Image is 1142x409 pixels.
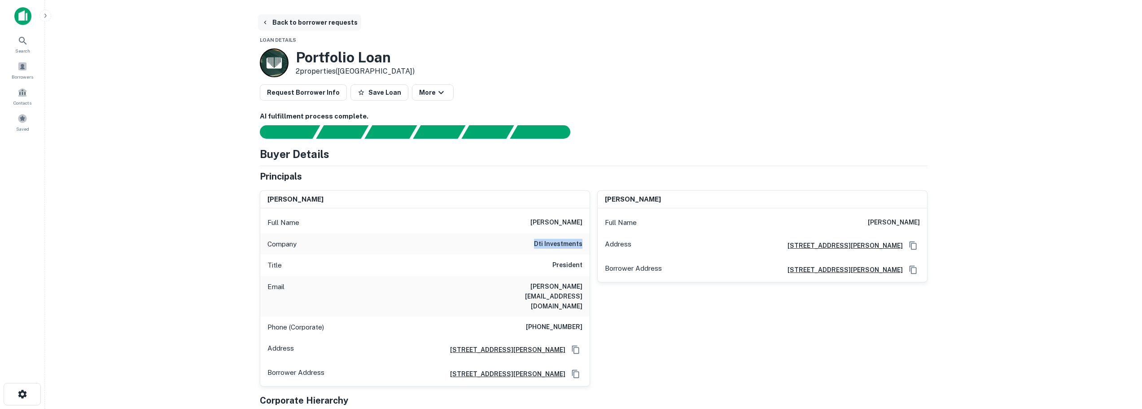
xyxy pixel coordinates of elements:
p: Borrower Address [605,263,662,277]
h3: Portfolio Loan [296,49,415,66]
h6: President [552,260,582,271]
h5: Corporate Hierarchy [260,394,348,407]
h6: [PERSON_NAME] [530,217,582,228]
button: Save Loan [350,84,408,101]
p: Company [267,239,297,250]
button: Back to borrower requests [258,14,361,31]
h6: [PERSON_NAME] [605,194,661,205]
div: Documents found, AI parsing details... [364,125,417,139]
div: Principals found, AI now looking for contact information... [413,125,465,139]
h6: dti investments [534,239,582,250]
p: Phone (Corporate) [267,322,324,333]
h6: [PHONE_NUMBER] [526,322,582,333]
p: 2 properties ([GEOGRAPHIC_DATA]) [296,66,415,77]
span: Contacts [13,99,31,106]
a: [STREET_ADDRESS][PERSON_NAME] [780,241,903,251]
button: Copy Address [569,343,582,356]
p: Address [267,343,294,356]
span: Loan Details [260,37,296,43]
a: [STREET_ADDRESS][PERSON_NAME] [443,369,565,379]
div: Principals found, still searching for contact information. This may take time... [461,125,514,139]
button: Request Borrower Info [260,84,347,101]
h5: Principals [260,170,302,183]
p: Title [267,260,282,271]
h6: [PERSON_NAME][EMAIL_ADDRESS][DOMAIN_NAME] [475,281,582,311]
h6: AI fulfillment process complete. [260,111,928,122]
button: More [412,84,454,101]
h4: Buyer Details [260,146,329,162]
span: Borrowers [12,73,33,80]
h6: [PERSON_NAME] [868,217,920,228]
a: Borrowers [3,58,42,82]
p: Full Name [605,217,637,228]
a: Search [3,32,42,56]
div: AI fulfillment process complete. [510,125,581,139]
p: Full Name [267,217,299,228]
button: Copy Address [906,239,920,252]
span: Saved [16,125,29,132]
button: Copy Address [569,367,582,381]
p: Address [605,239,631,252]
a: [STREET_ADDRESS][PERSON_NAME] [780,265,903,275]
div: Your request is received and processing... [316,125,368,139]
p: Email [267,281,284,311]
iframe: Chat Widget [1097,337,1142,380]
a: [STREET_ADDRESS][PERSON_NAME] [443,345,565,355]
div: Sending borrower request to AI... [249,125,316,139]
a: Contacts [3,84,42,108]
h6: [PERSON_NAME] [267,194,324,205]
button: Copy Address [906,263,920,277]
span: Search [15,47,30,54]
a: Saved [3,110,42,134]
img: capitalize-icon.png [14,7,31,25]
p: Borrower Address [267,367,324,381]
